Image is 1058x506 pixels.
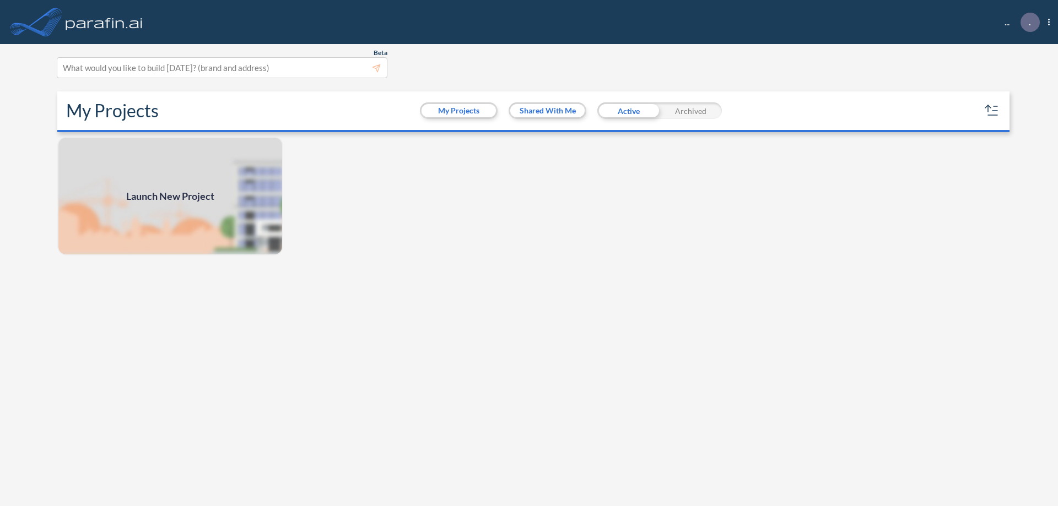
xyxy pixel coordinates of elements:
[988,13,1050,32] div: ...
[510,104,585,117] button: Shared With Me
[422,104,496,117] button: My Projects
[1029,17,1031,27] p: .
[63,11,145,33] img: logo
[57,137,283,255] a: Launch New Project
[57,137,283,255] img: add
[660,102,722,119] div: Archived
[66,100,159,121] h2: My Projects
[597,102,660,119] div: Active
[374,48,387,57] span: Beta
[126,189,214,204] span: Launch New Project
[983,102,1001,119] button: sort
